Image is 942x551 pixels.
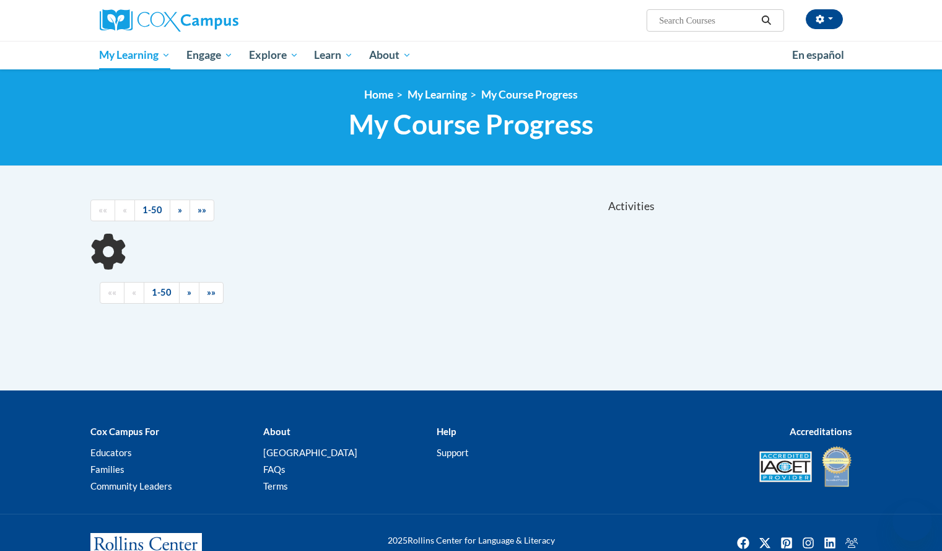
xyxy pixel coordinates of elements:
button: Account Settings [806,9,843,29]
a: Community Leaders [90,480,172,491]
span: About [369,48,411,63]
a: FAQs [263,464,286,475]
a: End [199,282,224,304]
iframe: Button to launch messaging window [892,501,932,541]
a: Explore [241,41,307,69]
a: Support [437,447,469,458]
b: Help [437,426,456,437]
span: »» [198,205,206,215]
a: Educators [90,447,132,458]
a: My Course Progress [481,88,578,101]
a: Begining [90,200,115,221]
a: Previous [124,282,144,304]
a: 1-50 [144,282,180,304]
span: »» [207,287,216,298]
b: About [263,426,290,437]
span: Learn [314,48,353,63]
a: En español [784,42,852,68]
a: My Learning [408,88,467,101]
a: Engage [178,41,241,69]
span: « [123,205,127,215]
span: My Course Progress [349,108,593,141]
span: «« [108,287,116,298]
a: Next [179,282,199,304]
a: My Learning [92,41,179,69]
img: Cox Campus [100,9,238,32]
a: Previous [115,200,135,221]
input: Search Courses [658,13,757,28]
img: Accredited IACET® Provider [759,451,812,482]
a: Begining [100,282,124,304]
span: 2025 [388,535,408,545]
span: Activities [608,200,655,213]
a: [GEOGRAPHIC_DATA] [263,447,357,458]
a: Next [170,200,190,221]
span: My Learning [99,48,170,63]
b: Accreditations [790,426,852,437]
span: « [132,287,136,298]
a: End [190,200,214,221]
b: Cox Campus For [90,426,159,437]
img: IDA® Accredited [821,445,852,488]
a: Learn [306,41,361,69]
span: En español [792,48,844,61]
a: Cox Campus [100,9,335,32]
a: About [361,41,419,69]
a: Terms [263,480,288,491]
a: Families [90,464,124,475]
a: Home [364,88,393,101]
span: » [187,287,191,298]
span: Explore [249,48,299,63]
span: «« [98,205,107,215]
div: Main menu [81,41,861,69]
a: 1-50 [134,200,170,221]
button: Search [757,13,775,28]
span: Engage [186,48,233,63]
span: » [178,205,182,215]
